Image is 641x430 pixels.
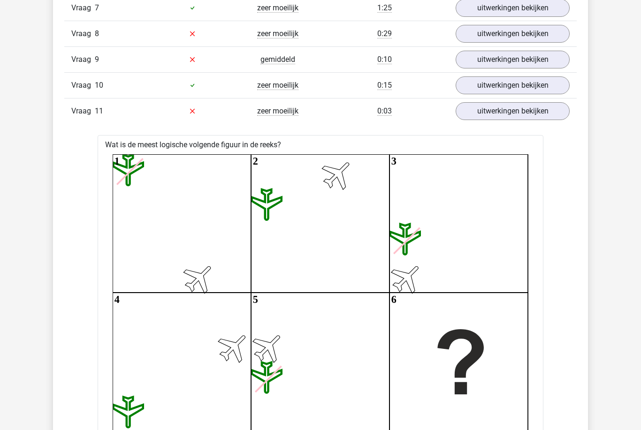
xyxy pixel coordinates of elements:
span: 0:03 [377,106,392,116]
a: uitwerkingen bekijken [456,51,570,68]
text: 4 [114,294,120,305]
span: gemiddeld [260,55,295,64]
text: 3 [391,155,397,167]
span: zeer moeilijk [257,3,298,13]
span: Vraag [71,54,95,65]
text: 5 [253,294,258,305]
span: 0:10 [377,55,392,64]
a: uitwerkingen bekijken [456,102,570,120]
span: zeer moeilijk [257,81,298,90]
span: 1:25 [377,3,392,13]
span: zeer moeilijk [257,106,298,116]
span: Vraag [71,2,95,14]
a: uitwerkingen bekijken [456,25,570,43]
span: 7 [95,3,99,12]
span: 0:15 [377,81,392,90]
span: Vraag [71,106,95,117]
span: 11 [95,106,103,115]
span: 8 [95,29,99,38]
text: 6 [391,294,397,305]
span: 10 [95,81,103,90]
a: uitwerkingen bekijken [456,76,570,94]
span: 0:29 [377,29,392,38]
text: 1 [114,155,120,167]
span: 9 [95,55,99,64]
span: zeer moeilijk [257,29,298,38]
span: Vraag [71,28,95,39]
span: Vraag [71,80,95,91]
text: 2 [253,155,258,167]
